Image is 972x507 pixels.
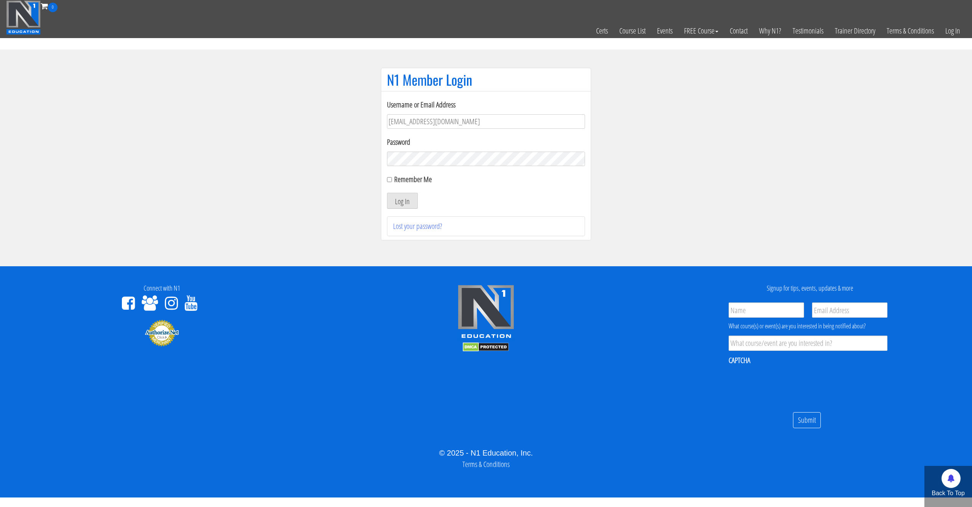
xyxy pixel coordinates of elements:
label: CAPTCHA [729,355,750,365]
a: FREE Course [678,12,724,50]
input: What course/event are you interested in? [729,336,887,351]
label: Password [387,136,585,148]
label: Remember Me [394,174,432,184]
p: Back To Top [924,489,972,498]
button: Log In [387,193,418,209]
h4: Signup for tips, events, updates & more [654,285,966,292]
iframe: reCAPTCHA [729,370,844,400]
a: Testimonials [787,12,829,50]
img: n1-education [6,0,41,35]
a: Why N1? [753,12,787,50]
a: Trainer Directory [829,12,881,50]
div: What course(s) or event(s) are you interested in being notified about? [729,321,887,331]
div: © 2025 - N1 Education, Inc. [6,447,966,459]
a: Events [651,12,678,50]
a: 0 [41,1,58,11]
a: Certs [590,12,614,50]
h1: N1 Member Login [387,72,585,87]
img: Authorize.Net Merchant - Click to Verify [145,319,179,347]
a: Course List [614,12,651,50]
label: Username or Email Address [387,99,585,110]
h4: Connect with N1 [6,285,318,292]
a: Lost your password? [393,221,442,231]
input: Name [729,302,804,318]
a: Terms & Conditions [881,12,940,50]
input: Submit [793,412,821,429]
a: Log In [940,12,966,50]
a: Contact [724,12,753,50]
a: Terms & Conditions [462,459,510,469]
span: 0 [48,3,58,12]
img: DMCA.com Protection Status [463,342,509,352]
input: Email Address [812,302,887,318]
img: n1-edu-logo [457,285,515,341]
